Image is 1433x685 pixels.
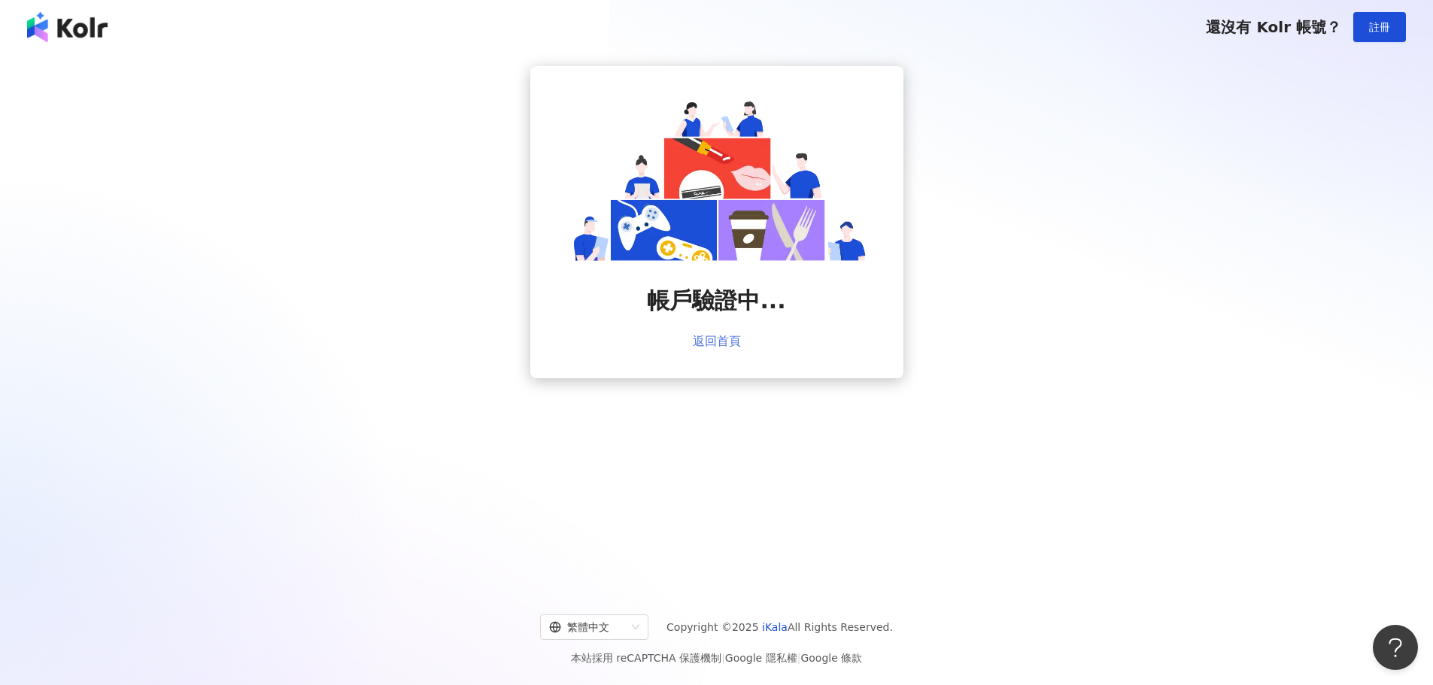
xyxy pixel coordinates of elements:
[1353,12,1406,42] button: 註冊
[566,96,867,261] img: account is verifying
[797,652,801,664] span: |
[666,618,893,636] span: Copyright © 2025 All Rights Reserved.
[800,652,862,664] a: Google 條款
[549,615,626,639] div: 繁體中文
[721,652,725,664] span: |
[1206,18,1341,36] span: 還沒有 Kolr 帳號？
[762,621,788,633] a: iKala
[27,12,108,42] img: logo
[693,335,741,348] a: 返回首頁
[571,649,862,667] span: 本站採用 reCAPTCHA 保護機制
[647,285,785,317] span: 帳戶驗證中...
[1369,21,1390,33] span: 註冊
[1373,625,1418,670] iframe: Help Scout Beacon - Open
[725,652,797,664] a: Google 隱私權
